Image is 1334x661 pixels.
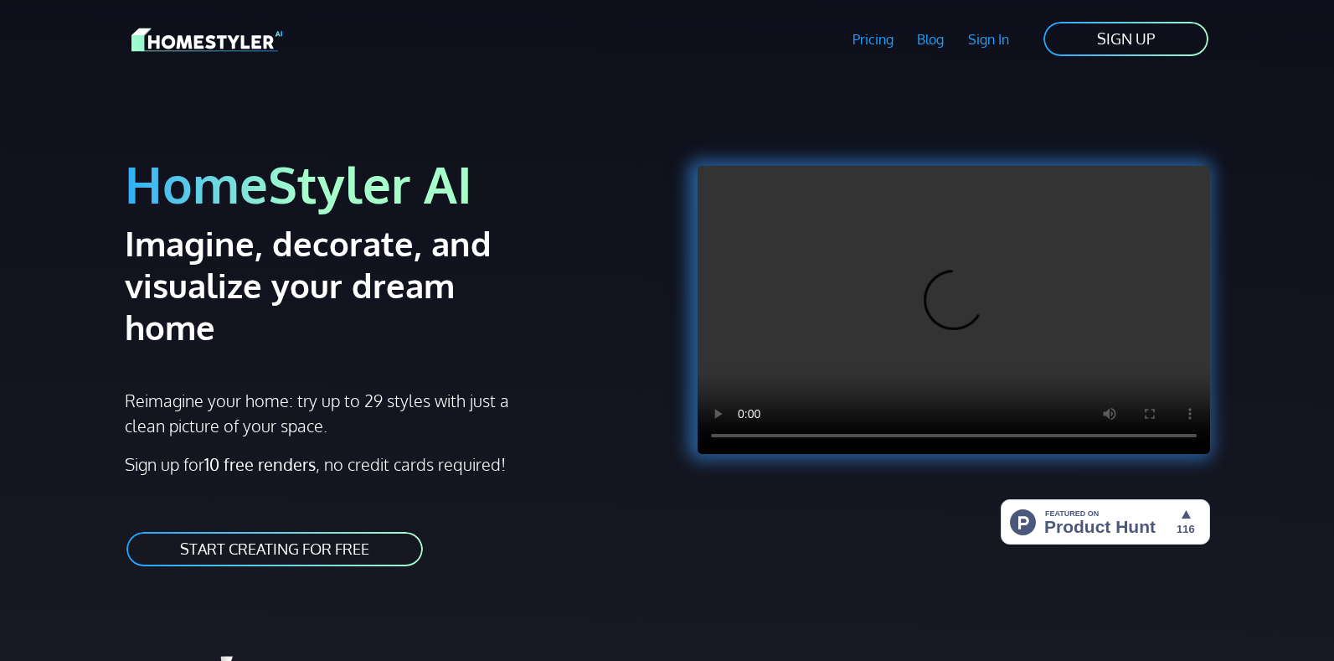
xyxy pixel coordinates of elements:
strong: 10 free renders [204,453,316,475]
a: Pricing [840,20,905,59]
a: START CREATING FOR FREE [125,530,425,568]
a: SIGN UP [1042,20,1210,58]
h2: Imagine, decorate, and visualize your dream home [125,222,551,348]
a: Sign In [956,20,1022,59]
p: Reimagine your home: try up to 29 styles with just a clean picture of your space. [125,388,524,438]
h1: HomeStyler AI [125,152,657,215]
a: Blog [905,20,956,59]
img: HomeStyler AI - Interior Design Made Easy: One Click to Your Dream Home | Product Hunt [1001,499,1210,545]
img: HomeStyler AI logo [131,25,282,54]
p: Sign up for , no credit cards required! [125,452,657,477]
